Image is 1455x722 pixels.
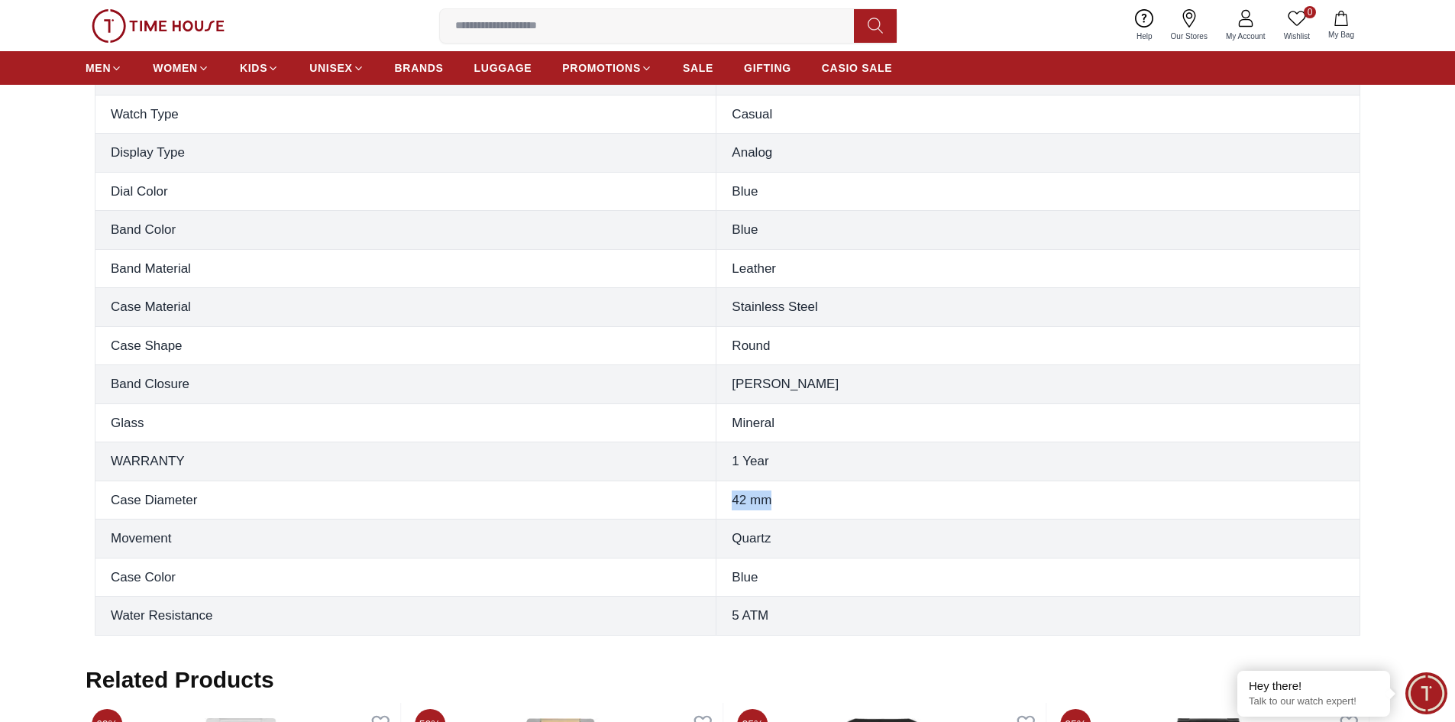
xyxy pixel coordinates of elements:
span: Help [1130,31,1159,42]
th: Glass [95,403,716,442]
th: Display Type [95,134,716,173]
td: Stainless Steel [716,288,1360,327]
div: Chat Widget [1405,672,1447,714]
a: LUGGAGE [474,54,532,82]
span: BRANDS [395,60,444,76]
a: Our Stores [1162,6,1217,45]
a: WOMEN [153,54,209,82]
img: ... [92,9,225,43]
a: BRANDS [395,54,444,82]
th: Band Material [95,249,716,288]
a: View All [1305,669,1373,691]
a: Help [1127,6,1162,45]
td: 1 Year [716,442,1360,481]
td: Blue [716,172,1360,211]
span: Our Stores [1165,31,1214,42]
span: KIDS [240,60,267,76]
a: UNISEX [309,54,364,82]
a: GIFTING [744,54,791,82]
th: Case Color [95,558,716,597]
span: GIFTING [744,60,791,76]
span: UNISEX [309,60,352,76]
a: MEN [86,54,122,82]
th: Case Material [95,288,716,327]
a: PROMOTIONS [562,54,652,82]
td: Mineral [716,403,1360,442]
th: Dial Color [95,172,716,211]
button: My Bag [1319,8,1363,44]
a: SALE [683,54,713,82]
td: Analog [716,134,1360,173]
h2: Related Products [86,666,274,694]
td: 42 mm [716,481,1360,520]
td: Quartz [716,520,1360,558]
span: 0 [1304,6,1316,18]
td: Blue [716,211,1360,250]
span: WOMEN [153,60,198,76]
span: Wishlist [1278,31,1316,42]
span: CASIO SALE [822,60,893,76]
span: My Account [1220,31,1272,42]
td: Round [716,326,1360,365]
td: [PERSON_NAME] [716,365,1360,404]
td: Leather [716,249,1360,288]
th: Water Resistance [95,597,716,636]
th: Watch Type [95,95,716,134]
span: SALE [683,60,713,76]
a: KIDS [240,54,279,82]
td: Casual [716,95,1360,134]
th: Movement [95,520,716,558]
span: My Bag [1322,29,1360,40]
p: Talk to our watch expert! [1249,695,1379,708]
th: WARRANTY [95,442,716,481]
span: PROMOTIONS [562,60,641,76]
th: Band Closure [95,365,716,404]
th: Case Diameter [95,481,716,520]
div: Hey there! [1249,678,1379,694]
th: Band Color [95,211,716,250]
a: CASIO SALE [822,54,893,82]
td: 5 ATM [716,597,1360,636]
span: LUGGAGE [474,60,532,76]
th: Case Shape [95,326,716,365]
span: MEN [86,60,111,76]
a: 0Wishlist [1275,6,1319,45]
td: Blue [716,558,1360,597]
